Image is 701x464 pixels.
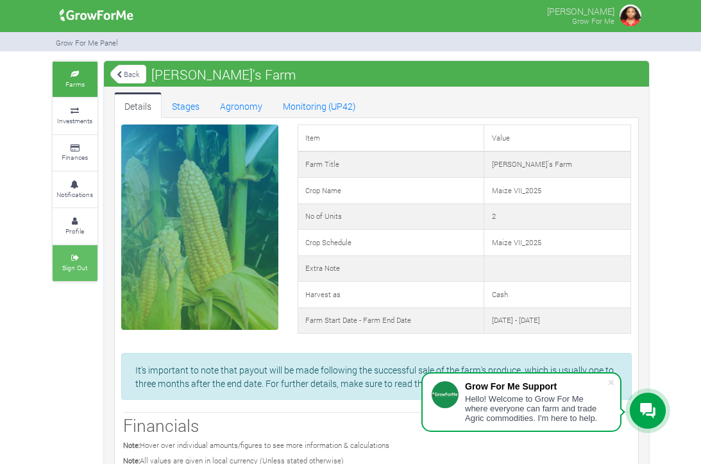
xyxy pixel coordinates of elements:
a: Sign Out [53,245,97,280]
span: [PERSON_NAME]'s Farm [148,62,300,87]
td: Item [298,125,484,151]
a: Notifications [53,172,97,207]
h3: Financials [123,415,630,436]
a: Profile [53,209,97,244]
td: Crop Name [298,178,484,204]
td: Value [484,125,631,151]
a: Monitoring (UP42) [273,92,366,118]
small: Profile [65,227,84,236]
td: 2 [484,203,631,230]
td: Crop Schedule [298,230,484,256]
td: No of Units [298,203,484,230]
td: [DATE] - [DATE] [484,307,631,334]
td: Farm Start Date - Farm End Date [298,307,484,334]
img: growforme image [618,3,643,28]
small: Sign Out [62,263,87,272]
small: Investments [57,116,92,125]
div: Grow For Me Support [465,381,607,391]
a: Details [114,92,162,118]
a: Stages [162,92,210,118]
b: Note: [123,440,140,450]
a: Farms [53,62,97,97]
a: Back [110,64,146,85]
a: Agronomy [210,92,273,118]
a: Investments [53,98,97,133]
small: Hover over individual amounts/figures to see more information & calculations [123,440,389,450]
small: Finances [62,153,88,162]
a: Finances [53,135,97,171]
div: Hello! Welcome to Grow For Me where everyone can farm and trade Agric commodities. I'm here to help. [465,394,607,423]
img: growforme image [55,3,138,28]
td: [PERSON_NAME]'s Farm [484,151,631,178]
td: Cash [484,282,631,308]
td: Farm Title [298,151,484,178]
td: Maize VII_2025 [484,178,631,204]
small: Grow For Me Panel [56,38,118,47]
p: It's important to note that payout will be made following the successful sale of the farm's produ... [135,363,616,390]
p: [PERSON_NAME] [547,3,614,18]
td: Extra Note [298,255,484,282]
td: Maize VII_2025 [484,230,631,256]
td: Harvest as [298,282,484,308]
small: Farms [65,80,85,89]
small: Notifications [56,190,93,199]
small: Grow For Me [572,16,614,26]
